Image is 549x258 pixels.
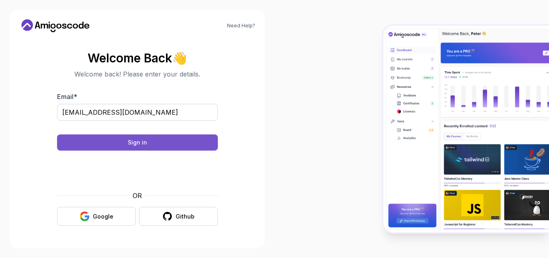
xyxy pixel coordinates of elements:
div: Sign in [128,138,147,147]
p: Welcome back! Please enter your details. [57,69,218,79]
iframe: Widget containing checkbox for hCaptcha security challenge [77,155,198,186]
div: Google [93,213,113,221]
input: Enter your email [57,104,218,121]
a: Home link [19,19,92,32]
button: Google [57,207,136,226]
div: Github [176,213,195,221]
img: Amigoscode Dashboard [383,26,549,232]
button: Sign in [57,134,218,151]
button: Github [139,207,218,226]
label: Email * [57,93,77,101]
a: Need Help? [227,23,255,29]
p: OR [133,191,142,200]
h2: Welcome Back [57,52,218,64]
span: 👋 [171,49,190,67]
